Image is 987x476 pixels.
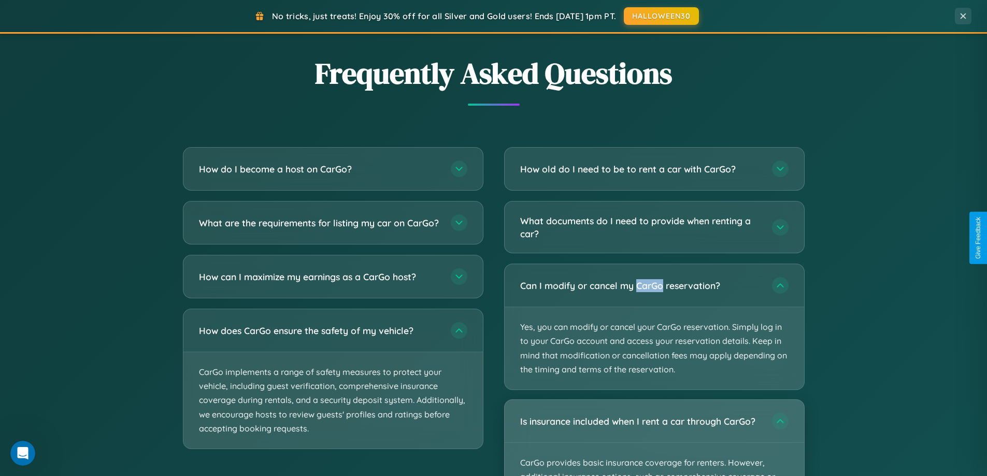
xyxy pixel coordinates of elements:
h3: Can I modify or cancel my CarGo reservation? [520,279,762,292]
div: Give Feedback [975,217,982,259]
h3: What documents do I need to provide when renting a car? [520,214,762,240]
p: CarGo implements a range of safety measures to protect your vehicle, including guest verification... [183,352,483,449]
h3: How does CarGo ensure the safety of my vehicle? [199,324,440,337]
h3: Is insurance included when I rent a car through CarGo? [520,415,762,428]
p: Yes, you can modify or cancel your CarGo reservation. Simply log in to your CarGo account and acc... [505,307,804,390]
h3: What are the requirements for listing my car on CarGo? [199,217,440,229]
h3: How can I maximize my earnings as a CarGo host? [199,270,440,283]
h2: Frequently Asked Questions [183,53,805,93]
span: No tricks, just treats! Enjoy 30% off for all Silver and Gold users! Ends [DATE] 1pm PT. [272,11,616,21]
h3: How old do I need to be to rent a car with CarGo? [520,163,762,176]
h3: How do I become a host on CarGo? [199,163,440,176]
iframe: Intercom live chat [10,441,35,466]
button: HALLOWEEN30 [624,7,699,25]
